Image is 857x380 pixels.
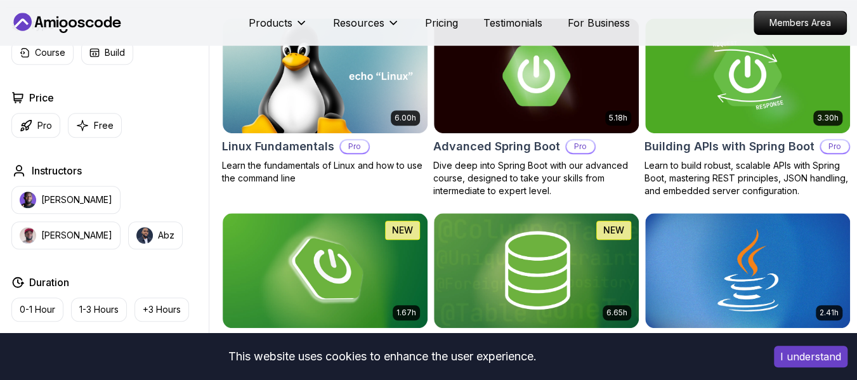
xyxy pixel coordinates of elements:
p: NEW [603,224,624,237]
button: Resources [333,15,400,41]
h2: Duration [29,275,69,290]
p: 6.65h [606,308,627,318]
img: instructor img [136,227,153,244]
a: For Business [568,15,630,30]
img: Advanced Spring Boot card [434,18,639,133]
button: Build [81,41,133,65]
h2: Price [29,90,54,105]
img: instructor img [20,227,36,244]
p: Pro [341,140,369,153]
button: Pro [11,113,60,138]
p: 6.00h [395,113,416,123]
p: [PERSON_NAME] [41,193,112,206]
img: Linux Fundamentals card [223,18,428,133]
a: Java for Beginners card2.41hJava for BeginnersBeginner-friendly Java course for essential program... [644,213,851,379]
a: Members Area [754,11,847,35]
button: 0-1 Hour [11,298,63,322]
p: Dive deep into Spring Boot with our advanced course, designed to take your skills from intermedia... [433,159,639,197]
p: +3 Hours [143,303,181,316]
a: Spring Data JPA card6.65hNEWSpring Data JPAProMaster database management, advanced querying, and ... [433,213,639,379]
p: Members Area [754,11,846,34]
p: Pro [37,119,52,132]
a: Linux Fundamentals card6.00hLinux FundamentalsProLearn the fundamentals of Linux and how to use t... [222,18,428,185]
button: Accept cookies [774,346,847,367]
a: Advanced Spring Boot card5.18hAdvanced Spring BootProDive deep into Spring Boot with our advanced... [433,18,639,197]
img: Java for Beginners card [645,213,850,328]
h2: Spring Boot for Beginners [222,332,367,350]
button: 1-3 Hours [71,298,127,322]
button: Free [68,113,122,138]
p: Course [35,46,65,59]
h2: Advanced Spring Boot [433,138,560,155]
img: instructor img [20,192,36,208]
a: Testimonials [483,15,542,30]
button: instructor imgAbz [128,221,183,249]
button: Products [249,15,308,41]
p: 2.41h [820,308,839,318]
p: 1-3 Hours [79,303,119,316]
button: +3 Hours [134,298,189,322]
h2: Java for Beginners [644,332,752,350]
p: 1.67h [396,308,416,318]
img: Building APIs with Spring Boot card [645,18,850,133]
p: 3.30h [817,113,839,123]
a: Pricing [425,15,458,30]
h2: Building APIs with Spring Boot [644,138,814,155]
p: Products [249,15,292,30]
p: Resources [333,15,384,30]
div: This website uses cookies to enhance the user experience. [10,343,755,370]
p: Pro [821,140,849,153]
p: [PERSON_NAME] [41,229,112,242]
p: Build [105,46,125,59]
img: Spring Boot for Beginners card [223,213,428,328]
p: Free [94,119,114,132]
p: 5.18h [609,113,627,123]
button: instructor img[PERSON_NAME] [11,221,121,249]
p: Learn to build robust, scalable APIs with Spring Boot, mastering REST principles, JSON handling, ... [644,159,851,197]
button: instructor img[PERSON_NAME] [11,186,121,214]
button: Course [11,41,74,65]
p: Learn the fundamentals of Linux and how to use the command line [222,159,428,185]
p: Abz [158,229,174,242]
img: Spring Data JPA card [434,213,639,328]
h2: Spring Data JPA [433,332,524,350]
h2: Instructors [32,163,82,178]
h2: Linux Fundamentals [222,138,334,155]
p: Pro [566,140,594,153]
a: Building APIs with Spring Boot card3.30hBuilding APIs with Spring BootProLearn to build robust, s... [644,18,851,197]
p: NEW [392,224,413,237]
p: 0-1 Hour [20,303,55,316]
